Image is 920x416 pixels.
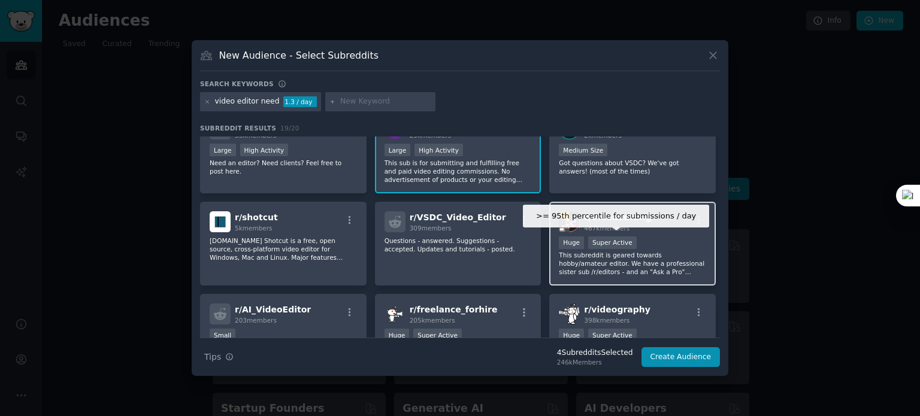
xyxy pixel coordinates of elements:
p: This sub is for submitting and fulfilling free and paid video editing commissions. No advertiseme... [385,159,532,184]
div: Large [385,144,411,156]
p: This subreddit is geared towards hobby/amateur editor. We have a professional sister sub /r/edito... [559,251,706,276]
span: 5k members [235,224,273,232]
span: r/ freelance_forhire [410,305,498,314]
img: shotcut [210,211,231,232]
div: Super Active [588,236,637,249]
span: r/ VSDC_Video_Editor [410,212,506,222]
div: Huge [385,329,410,341]
div: Small [210,329,235,341]
span: 467k members [584,224,630,232]
p: [DOMAIN_NAME] Shotcut is a free, open source, cross-platform video editor for Windows, Mac and Li... [210,236,357,262]
button: Create Audience [641,347,721,368]
div: Huge [559,236,584,249]
div: Large [210,144,236,156]
span: Tips [204,351,221,363]
div: Huge [559,329,584,341]
div: 246k Members [557,358,633,366]
p: Got questions about VSDC? We've got answers! (most of the times) [559,159,706,175]
div: 1.3 / day [283,96,317,107]
div: 4 Subreddit s Selected [557,348,633,359]
input: New Keyword [340,96,431,107]
img: VideoEditing [559,211,580,232]
img: freelance_forhire [385,303,405,324]
span: 205k members [410,317,455,324]
h3: New Audience - Select Subreddits [219,49,379,62]
span: r/ videography [584,305,650,314]
button: Tips [200,347,238,368]
p: Need an editor? Need clients? Feel free to post here. [210,159,357,175]
span: Subreddit Results [200,124,276,132]
div: video editor need [215,96,280,107]
span: r/ AI_VideoEditor [235,305,311,314]
img: videography [559,303,580,324]
span: r/ shotcut [235,212,278,222]
h3: Search keywords [200,80,274,88]
span: 309 members [410,224,452,232]
div: Super Active [588,329,637,341]
div: Super Active [413,329,462,341]
span: 19 / 20 [280,125,299,132]
span: 398k members [584,317,630,324]
span: 203 members [235,317,277,324]
p: Questions - answered. Suggestions - accepted. Updates and tutorials - posted. [385,236,532,253]
span: r/ VideoEditing [584,212,651,222]
div: High Activity [414,144,463,156]
div: High Activity [240,144,289,156]
div: Medium Size [559,144,607,156]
